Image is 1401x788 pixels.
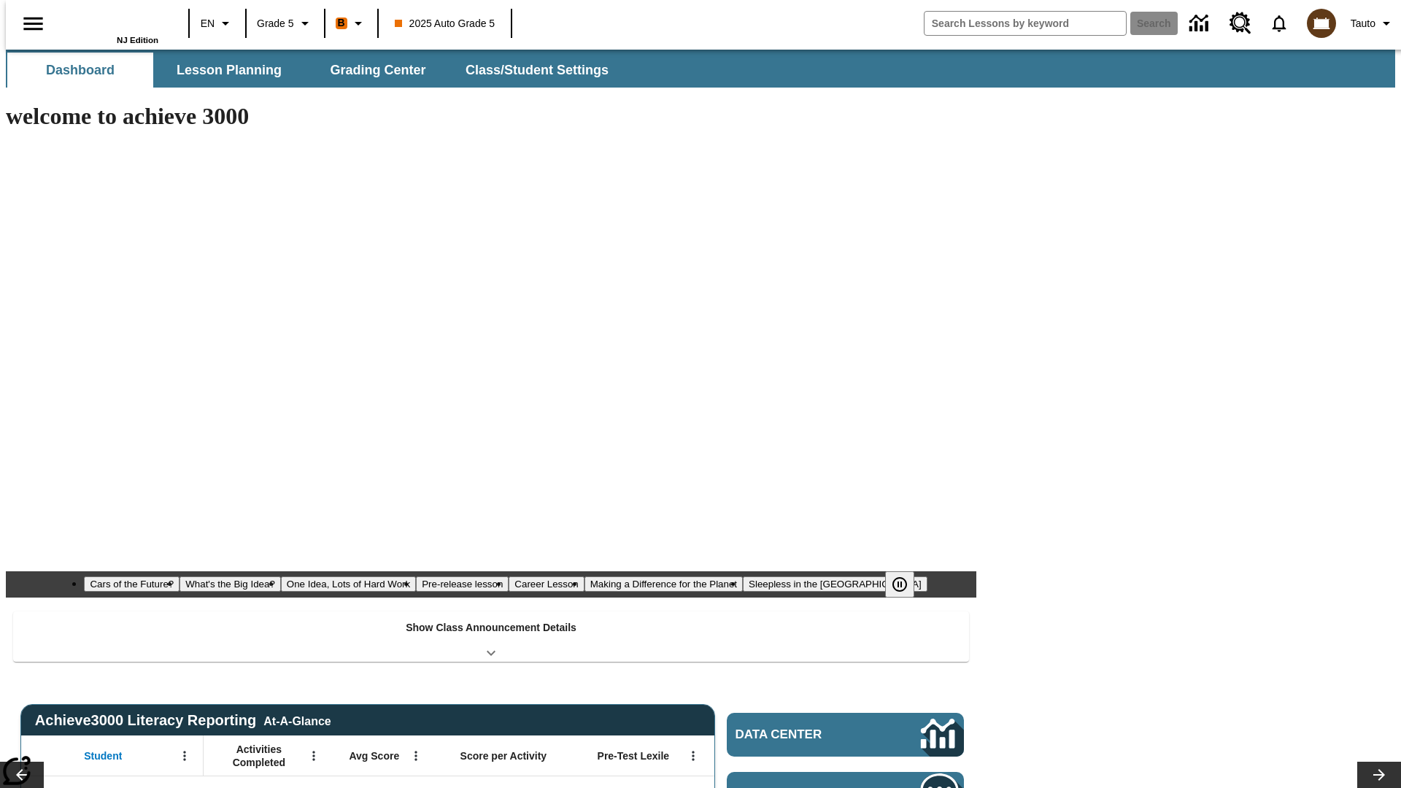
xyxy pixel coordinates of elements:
[338,14,345,32] span: B
[1357,762,1401,788] button: Lesson carousel, Next
[12,2,55,45] button: Open side menu
[727,713,964,757] a: Data Center
[395,16,495,31] span: 2025 Auto Grade 5
[405,745,427,767] button: Open Menu
[7,53,153,88] button: Dashboard
[84,576,180,592] button: Slide 1 Cars of the Future?
[1221,4,1260,43] a: Resource Center, Will open in new tab
[1345,10,1401,36] button: Profile/Settings
[885,571,914,598] button: Pause
[6,50,1395,88] div: SubNavbar
[743,576,927,592] button: Slide 7 Sleepless in the Animal Kingdom
[509,576,584,592] button: Slide 5 Career Lesson
[330,62,425,79] span: Grading Center
[460,749,547,762] span: Score per Activity
[180,576,281,592] button: Slide 2 What's the Big Idea?
[584,576,743,592] button: Slide 6 Making a Difference for the Planet
[281,576,416,592] button: Slide 3 One Idea, Lots of Hard Work
[46,62,115,79] span: Dashboard
[303,745,325,767] button: Open Menu
[598,749,670,762] span: Pre-Test Lexile
[416,576,509,592] button: Slide 4 Pre-release lesson
[194,10,241,36] button: Language: EN, Select a language
[349,749,399,762] span: Avg Score
[257,16,294,31] span: Grade 5
[211,743,307,769] span: Activities Completed
[263,712,331,728] div: At-A-Glance
[6,53,622,88] div: SubNavbar
[406,620,576,636] p: Show Class Announcement Details
[1298,4,1345,42] button: Select a new avatar
[6,103,976,130] h1: welcome to achieve 3000
[1351,16,1375,31] span: Tauto
[682,745,704,767] button: Open Menu
[1307,9,1336,38] img: avatar image
[13,611,969,662] div: Show Class Announcement Details
[84,749,122,762] span: Student
[35,712,331,729] span: Achieve3000 Literacy Reporting
[1181,4,1221,44] a: Data Center
[251,10,320,36] button: Grade: Grade 5, Select a grade
[885,571,929,598] div: Pause
[925,12,1126,35] input: search field
[305,53,451,88] button: Grading Center
[201,16,215,31] span: EN
[177,62,282,79] span: Lesson Planning
[63,7,158,36] a: Home
[117,36,158,45] span: NJ Edition
[466,62,609,79] span: Class/Student Settings
[156,53,302,88] button: Lesson Planning
[1260,4,1298,42] a: Notifications
[330,10,373,36] button: Boost Class color is orange. Change class color
[736,727,872,742] span: Data Center
[174,745,196,767] button: Open Menu
[63,5,158,45] div: Home
[454,53,620,88] button: Class/Student Settings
